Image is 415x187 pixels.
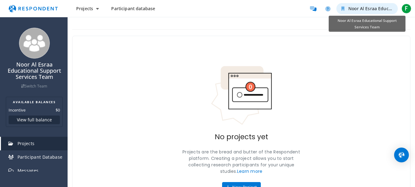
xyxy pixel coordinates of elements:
img: respondent-logo.png [5,3,61,14]
dt: Incentive [9,107,25,113]
h2: No projects yet [215,133,268,141]
div: Open Intercom Messenger [394,148,409,162]
a: Switch Team [21,83,47,89]
a: Message participants [307,2,319,15]
span: Participant database [111,6,155,11]
span: F [401,4,411,14]
dd: $0 [56,107,60,113]
span: Projects [18,140,35,146]
span: Participant Database [18,154,63,160]
img: team_avatar_256.png [19,28,50,59]
h4: Noor Al Esraa Educational Support Services Team [4,62,65,80]
button: View full balance [9,116,60,124]
a: Learn more [237,168,263,174]
section: Balance summary [6,97,63,127]
span: Projects [76,6,93,11]
a: Participant database [106,3,160,14]
span: Noor Al Esraa Educational Support Services Team [338,18,397,29]
a: Help and support [322,2,334,15]
img: No projects indicator [211,66,272,125]
span: Messages [18,168,39,173]
button: Noor Al Esraa Educational Support Services Team [336,3,398,14]
button: Projects [71,3,104,14]
h2: AVAILABLE BALANCES [9,100,60,104]
button: F [400,3,413,14]
p: Projects are the bread and butter of the Respondent platform. Creating a project allows you to st... [180,149,303,175]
